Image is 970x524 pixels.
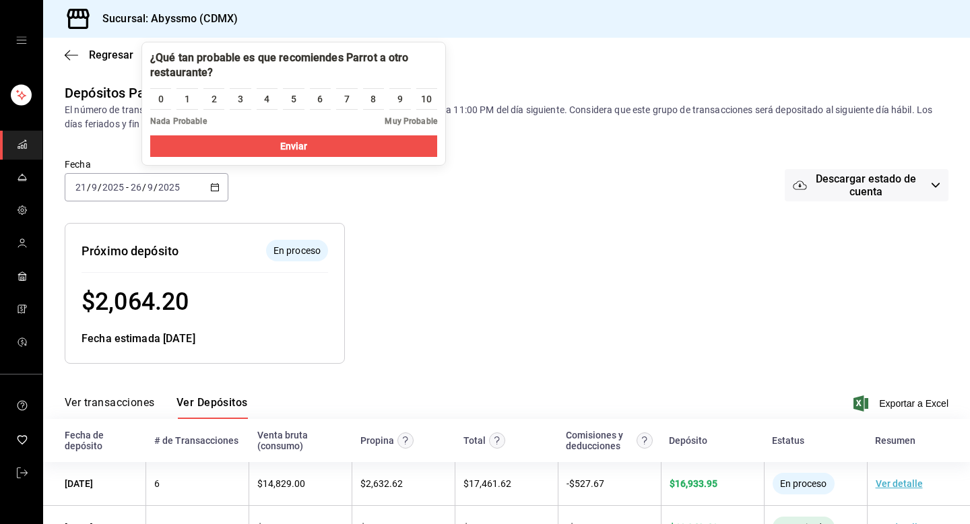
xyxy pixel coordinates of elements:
div: Depósitos Pay [65,83,152,103]
div: Fecha de depósito [65,430,138,451]
button: 3 [230,88,251,110]
div: Propina [360,435,394,446]
button: 5 [283,88,304,110]
span: Muy Probable [385,115,437,127]
span: En proceso [775,478,832,489]
span: En proceso [268,244,326,258]
div: Próximo depósito [82,242,179,260]
button: 0 [150,88,171,110]
div: Comisiones y deducciones [566,430,633,451]
div: Fecha estimada [DATE] [82,331,328,347]
button: open drawer [16,35,27,46]
div: 5 [291,92,296,106]
input: -- [91,182,98,193]
input: -- [147,182,154,193]
div: ¿Qué tan probable es que recomiendes Parrot a otro restaurante? [150,51,437,80]
button: Exportar a Excel [856,395,948,412]
div: 9 [397,92,403,106]
button: 10 [416,88,437,110]
button: 9 [389,88,410,110]
button: Descargar estado de cuenta [785,169,948,201]
input: -- [130,182,142,193]
button: Ver transacciones [65,396,155,419]
div: 2 [212,92,217,106]
input: -- [75,182,87,193]
div: 7 [344,92,350,106]
button: 8 [363,88,384,110]
span: - [126,182,129,193]
div: # de Transacciones [154,435,238,446]
span: Regresar [89,48,133,61]
span: $ 14,829.00 [257,478,305,489]
button: 7 [336,88,357,110]
label: Fecha [65,160,228,169]
div: 0 [158,92,164,106]
button: 6 [310,88,331,110]
input: ---- [158,182,181,193]
span: $ 2,064.20 [82,288,189,316]
input: ---- [102,182,125,193]
svg: Contempla comisión de ventas y propinas, IVA, cancelaciones y devoluciones. [637,432,653,449]
button: Ver Depósitos [176,396,248,419]
div: El depósito aún no se ha enviado a tu cuenta bancaria. [266,240,328,261]
button: Enviar [150,135,437,157]
h3: Sucursal: Abyssmo (CDMX) [92,11,238,27]
div: Total [463,435,486,446]
div: Venta bruta (consumo) [257,430,344,451]
div: Resumen [875,435,915,446]
button: 4 [257,88,278,110]
div: El número de transacciones corresponde todas las transacciones generadas de 11:00 PM a 11:00 PM d... [65,103,948,131]
div: 1 [185,92,190,106]
div: Depósito [669,435,707,446]
div: El depósito aún no se ha enviado a tu cuenta bancaria. [773,473,835,494]
div: Estatus [772,435,804,446]
div: 6 [317,92,323,106]
div: 10 [421,92,432,106]
button: 1 [176,88,197,110]
button: 2 [203,88,224,110]
span: Enviar [280,139,308,154]
span: $ 2,632.62 [360,478,403,489]
span: / [98,182,102,193]
span: $ 17,461.62 [463,478,511,489]
span: Descargar estado de cuenta [807,172,926,198]
span: $ 16,933.95 [670,478,717,489]
div: 3 [238,92,243,106]
span: / [142,182,146,193]
div: 8 [370,92,376,106]
a: Ver detalle [876,478,923,489]
td: 6 [146,462,249,506]
span: - $ 527.67 [567,478,604,489]
span: / [87,182,91,193]
span: Nada Probable [150,115,207,127]
div: navigation tabs [65,396,248,419]
td: [DATE] [43,462,146,506]
svg: Las propinas mostradas excluyen toda configuración de retención. [397,432,414,449]
button: Regresar [65,48,133,61]
div: 4 [264,92,269,106]
span: / [154,182,158,193]
svg: Este monto equivale al total de la venta más otros abonos antes de aplicar comisión e IVA. [489,432,505,449]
